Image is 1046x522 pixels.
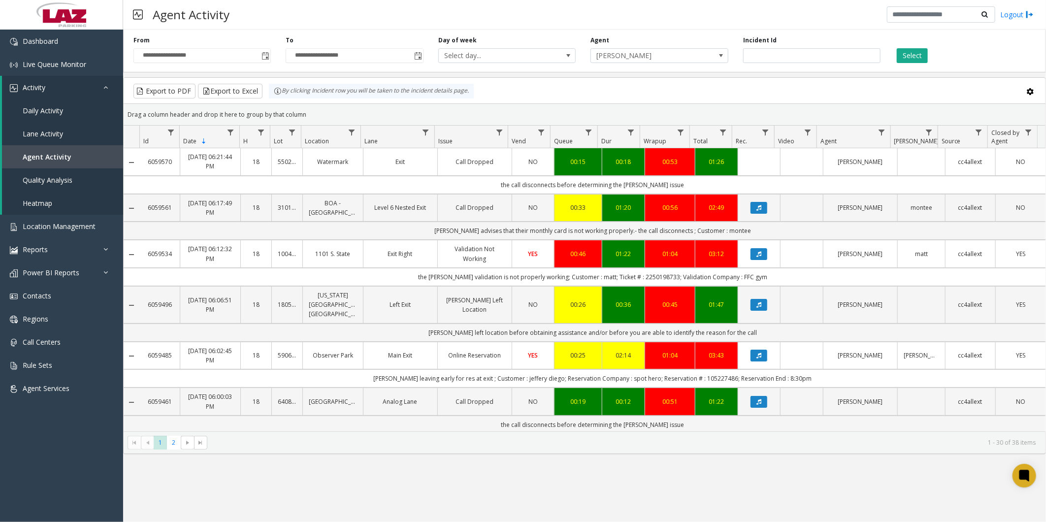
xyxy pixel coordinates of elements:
[518,157,549,166] a: NO
[701,300,732,309] a: 01:47
[951,157,989,166] a: cc4allext
[492,126,506,139] a: Issue Filter Menu
[243,137,248,145] span: H
[2,76,123,99] a: Activity
[694,137,708,145] span: Total
[133,84,196,98] button: Export to PDF
[369,249,431,259] a: Exit Right
[181,436,194,450] span: Go to the next page
[701,351,732,360] a: 03:43
[904,351,939,360] a: [PERSON_NAME]
[146,397,174,406] a: 6059461
[560,397,596,406] div: 00:19
[194,436,207,450] span: Go to the last page
[829,249,891,259] a: [PERSON_NAME]
[10,223,18,231] img: 'icon'
[247,157,265,166] a: 18
[247,300,265,309] a: 18
[528,397,538,406] span: NO
[124,352,140,360] a: Collapse Details
[23,175,72,185] span: Quality Analysis
[23,384,69,393] span: Agent Services
[438,137,453,145] span: Issue
[582,126,595,139] a: Queue Filter Menu
[140,416,1046,434] td: the call disconnects before determining the [PERSON_NAME] issue
[991,129,1019,145] span: Closed by Agent
[528,158,538,166] span: NO
[717,126,730,139] a: Total Filter Menu
[10,339,18,347] img: 'icon'
[369,351,431,360] a: Main Exit
[10,269,18,277] img: 'icon'
[286,126,299,139] a: Lot Filter Menu
[369,157,431,166] a: Exit
[439,49,548,63] span: Select day...
[951,249,989,259] a: cc4allext
[140,324,1046,342] td: [PERSON_NAME] left location before obtaining assistance and/or before you are able to identify th...
[10,84,18,92] img: 'icon'
[154,436,167,449] span: Page 1
[1016,397,1025,406] span: NO
[309,291,357,319] a: [US_STATE] [GEOGRAPHIC_DATA]-[GEOGRAPHIC_DATA]
[140,369,1046,388] td: [PERSON_NAME] leaving early for res at exit ; Customer : jeffery diego; Reservation Company : spo...
[10,38,18,46] img: 'icon'
[608,203,639,212] a: 01:20
[1002,300,1040,309] a: YES
[651,351,689,360] div: 01:04
[2,168,123,192] a: Quality Analysis
[701,203,732,212] div: 02:49
[1016,300,1025,309] span: YES
[560,157,596,166] div: 00:15
[2,122,123,145] a: Lane Activity
[518,300,549,309] a: NO
[560,351,596,360] div: 00:25
[184,439,192,447] span: Go to the next page
[23,152,71,162] span: Agent Activity
[23,337,61,347] span: Call Centers
[133,2,143,27] img: pageIcon
[305,137,329,145] span: Location
[2,192,123,215] a: Heatmap
[651,203,689,212] div: 00:56
[701,397,732,406] a: 01:22
[701,249,732,259] div: 03:12
[590,36,609,45] label: Agent
[345,126,359,139] a: Location Filter Menu
[213,438,1036,447] kendo-pager-info: 1 - 30 of 38 items
[23,360,52,370] span: Rule Sets
[651,300,689,309] div: 00:45
[608,249,639,259] div: 01:22
[309,397,357,406] a: [GEOGRAPHIC_DATA]
[951,351,989,360] a: cc4allext
[140,268,1046,286] td: the [PERSON_NAME] validation is not properly working; Customer : matt; Ticket # : 2250198733; Val...
[1016,250,1025,258] span: YES
[247,351,265,360] a: 18
[369,203,431,212] a: Level 6 Nested Exit
[186,295,234,314] a: [DATE] 06:06:51 PM
[144,137,149,145] span: Id
[951,397,989,406] a: cc4allext
[309,157,357,166] a: Watermark
[644,137,666,145] span: Wrapup
[124,159,140,166] a: Collapse Details
[444,157,506,166] a: Call Dropped
[186,244,234,263] a: [DATE] 06:12:32 PM
[1026,9,1034,20] img: logout
[10,61,18,69] img: 'icon'
[1002,351,1040,360] a: YES
[829,397,891,406] a: [PERSON_NAME]
[651,249,689,259] a: 01:04
[444,397,506,406] a: Call Dropped
[608,157,639,166] a: 00:18
[528,203,538,212] span: NO
[1016,203,1025,212] span: NO
[146,203,174,212] a: 6059561
[1002,157,1040,166] a: NO
[904,203,939,212] a: montee
[124,301,140,309] a: Collapse Details
[972,126,985,139] a: Source Filter Menu
[624,126,638,139] a: Dur Filter Menu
